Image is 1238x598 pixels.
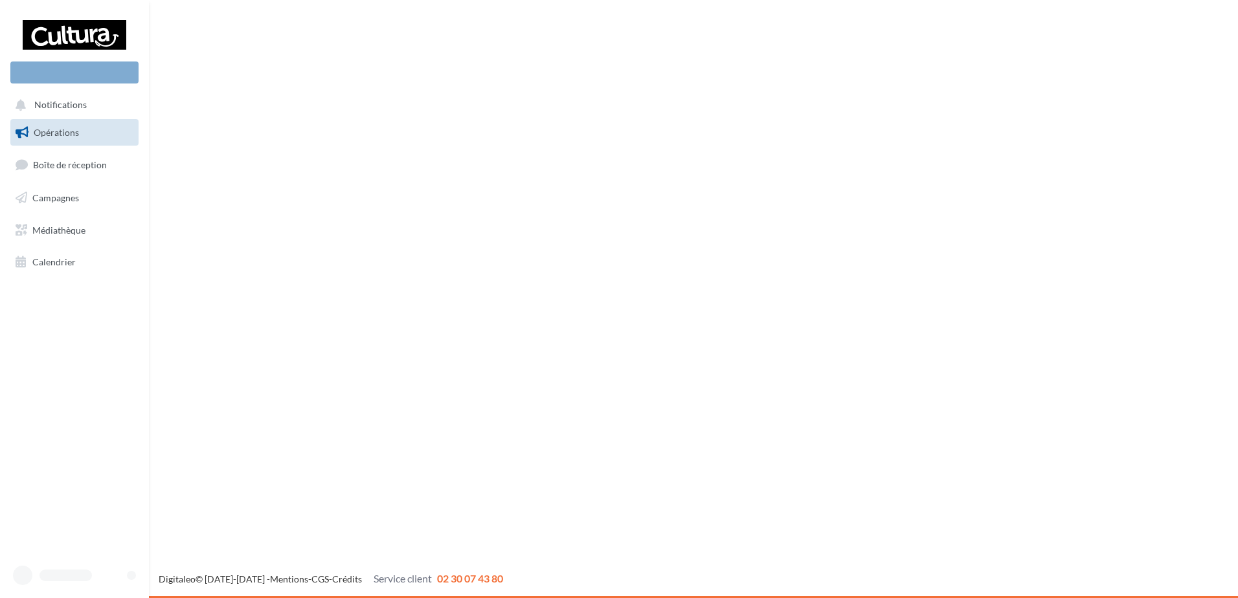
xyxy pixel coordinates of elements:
[159,573,196,584] a: Digitaleo
[159,573,503,584] span: © [DATE]-[DATE] - - -
[311,573,329,584] a: CGS
[10,61,139,83] div: Nouvelle campagne
[374,572,432,584] span: Service client
[8,119,141,146] a: Opérations
[32,192,79,203] span: Campagnes
[8,249,141,276] a: Calendrier
[34,100,87,111] span: Notifications
[270,573,308,584] a: Mentions
[332,573,362,584] a: Crédits
[8,184,141,212] a: Campagnes
[33,159,107,170] span: Boîte de réception
[32,224,85,235] span: Médiathèque
[8,217,141,244] a: Médiathèque
[437,572,503,584] span: 02 30 07 43 80
[8,151,141,179] a: Boîte de réception
[32,256,76,267] span: Calendrier
[34,127,79,138] span: Opérations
